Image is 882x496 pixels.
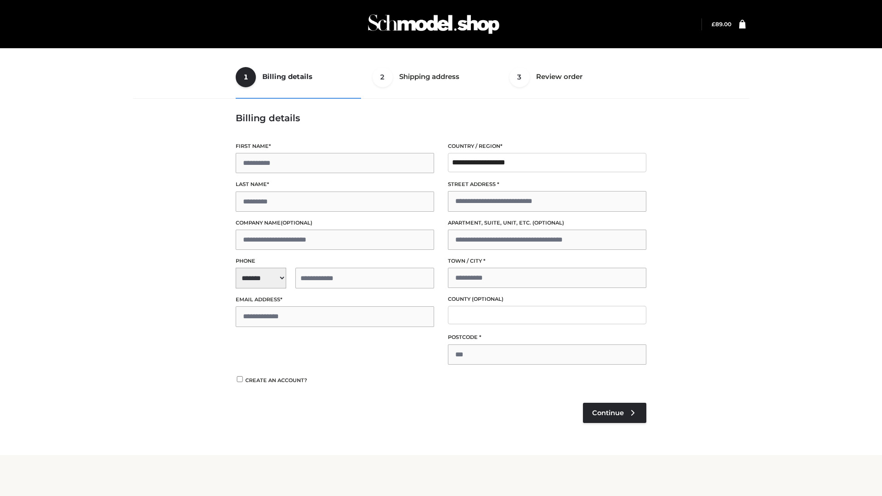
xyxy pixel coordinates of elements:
[448,333,646,342] label: Postcode
[236,257,434,265] label: Phone
[448,295,646,304] label: County
[448,180,646,189] label: Street address
[245,377,307,383] span: Create an account?
[236,219,434,227] label: Company name
[472,296,503,302] span: (optional)
[448,219,646,227] label: Apartment, suite, unit, etc.
[712,21,731,28] a: £89.00
[236,295,434,304] label: Email address
[712,21,715,28] span: £
[236,113,646,124] h3: Billing details
[583,403,646,423] a: Continue
[448,142,646,151] label: Country / Region
[236,142,434,151] label: First name
[592,409,624,417] span: Continue
[448,257,646,265] label: Town / City
[281,220,312,226] span: (optional)
[236,180,434,189] label: Last name
[532,220,564,226] span: (optional)
[236,376,244,382] input: Create an account?
[365,6,503,42] img: Schmodel Admin 964
[712,21,731,28] bdi: 89.00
